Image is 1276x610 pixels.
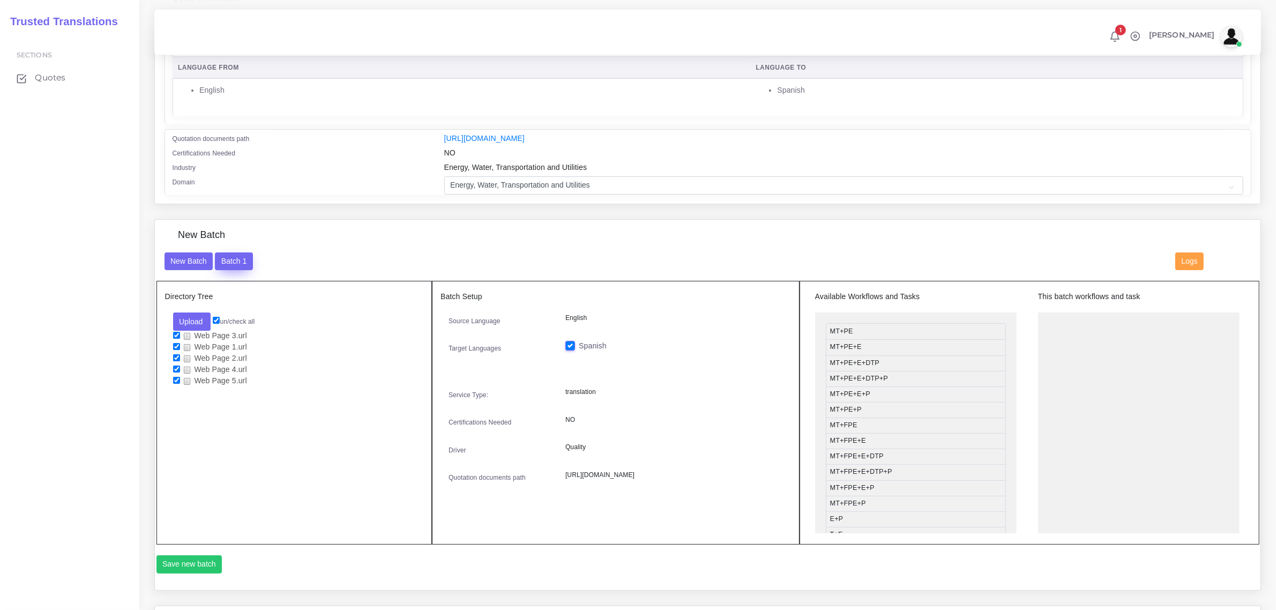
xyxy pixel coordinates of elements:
p: NO [565,414,783,426]
th: Language To [750,57,1243,79]
h4: New Batch [178,229,225,241]
input: un/check all [213,317,220,324]
label: Certifications Needed [173,148,236,158]
a: Web Page 4.url [180,364,251,375]
li: Spanish [777,85,1237,96]
label: Quotation documents path [449,473,526,482]
a: Web Page 1.url [180,342,251,352]
a: Batch 1 [215,256,252,265]
label: Driver [449,445,466,455]
span: Sections [17,51,52,59]
a: Web Page 2.url [180,353,251,363]
label: Target Languages [449,344,501,353]
a: Trusted Translations [3,13,118,31]
a: Quotes [8,66,131,89]
li: MT+FPE [826,418,1006,434]
li: MT+FPE+P [826,496,1006,512]
li: E+P [826,511,1006,527]
li: MT+PE+P [826,402,1006,418]
a: New Batch [165,256,213,265]
button: Batch 1 [215,252,252,271]
th: Language From [173,57,750,79]
label: un/check all [213,317,255,326]
li: MT+FPE+E+P [826,480,1006,496]
li: MT+PE+E [826,339,1006,355]
button: Save new batch [156,555,222,574]
h5: This batch workflows and task [1038,292,1240,301]
p: English [565,313,783,324]
div: Energy, Water, Transportation and Utilities [436,162,1251,176]
li: MT+PE+E+DTP+P [826,371,1006,387]
label: Certifications Needed [449,418,512,427]
li: MT+PE [826,323,1006,340]
span: Quotes [35,72,65,84]
span: Logs [1182,257,1198,265]
a: Web Page 3.url [180,331,251,341]
label: Industry [173,163,196,173]
a: [PERSON_NAME]avatar [1144,26,1246,47]
label: Spanish [579,340,607,352]
li: MT+FPE+E+DTP+P [826,464,1006,480]
a: Web Page 5.url [180,376,251,386]
div: NO [436,147,1251,162]
h5: Available Workflows and Tasks [815,292,1017,301]
li: MT+PE+E+P [826,386,1006,403]
li: T+E [826,527,1006,543]
label: Service Type: [449,390,488,400]
a: [URL][DOMAIN_NAME] [444,134,525,143]
button: New Batch [165,252,213,271]
h2: Trusted Translations [3,15,118,28]
span: [PERSON_NAME] [1149,31,1215,39]
p: [URL][DOMAIN_NAME] [565,470,783,481]
li: English [199,85,744,96]
li: MT+FPE+E [826,433,1006,449]
label: Domain [173,177,195,187]
label: Quotation documents path [173,134,250,144]
p: Quality [565,442,783,453]
button: Upload [173,313,211,331]
li: MT+FPE+E+DTP [826,449,1006,465]
span: 1 [1115,25,1126,35]
a: 1 [1106,31,1124,42]
h5: Directory Tree [165,292,424,301]
label: Source Language [449,316,501,326]
h5: Batch Setup [441,292,791,301]
p: translation [565,386,783,398]
button: Logs [1175,252,1204,271]
img: avatar [1221,26,1242,47]
li: MT+PE+E+DTP [826,355,1006,371]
